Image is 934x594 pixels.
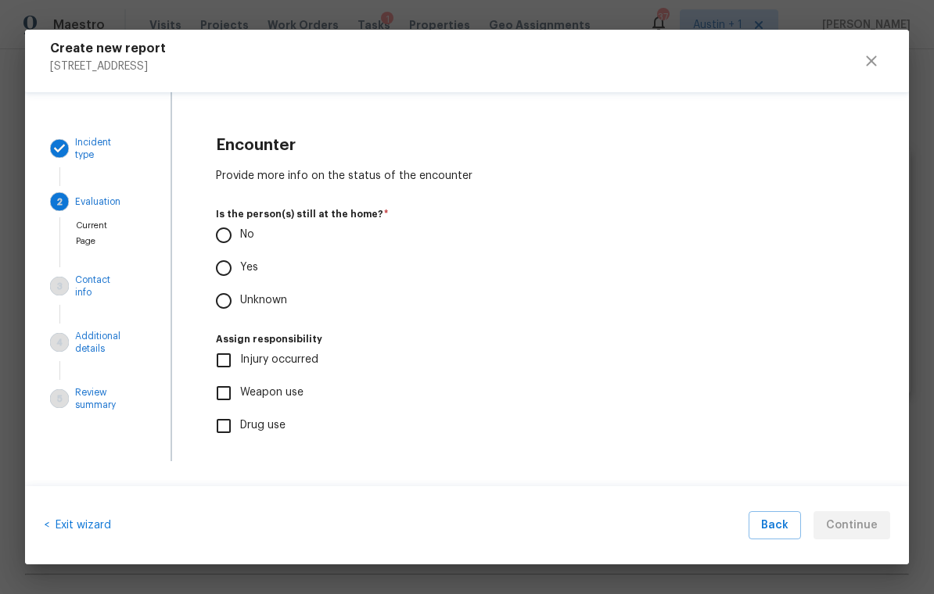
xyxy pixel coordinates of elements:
button: Incident type [44,130,133,167]
span: Drug use [240,417,286,434]
p: Unknown [240,292,287,309]
button: Additional details [44,324,133,361]
h5: Create new report [50,42,166,55]
label: Assign responsibility [216,335,865,344]
span: Back [761,516,789,535]
button: Contact info [44,267,133,305]
p: [STREET_ADDRESS] [50,55,166,72]
span: Exit wizard [49,520,111,531]
p: Provide more info on the status of the encounter [216,168,865,184]
text: 2 [57,198,63,206]
button: Back [749,511,801,540]
span: Current Page [76,221,107,245]
button: Review summary [44,380,133,417]
div: < [44,511,111,540]
p: Additional details [75,330,127,355]
text: 3 [57,282,63,291]
p: No [240,227,254,243]
p: Incident type [75,136,127,161]
h4: Encounter [216,136,865,156]
text: 5 [57,395,63,403]
text: 4 [57,338,63,347]
button: Evaluation [44,186,133,217]
button: close [853,42,890,80]
p: Yes [240,259,258,276]
span: Injury occurred [240,352,318,368]
p: Contact info [75,274,127,299]
label: Is the person(s) still at the home? [216,209,865,219]
p: Review summary [75,386,127,411]
p: Evaluation [75,195,120,208]
span: Weapon use [240,385,304,401]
